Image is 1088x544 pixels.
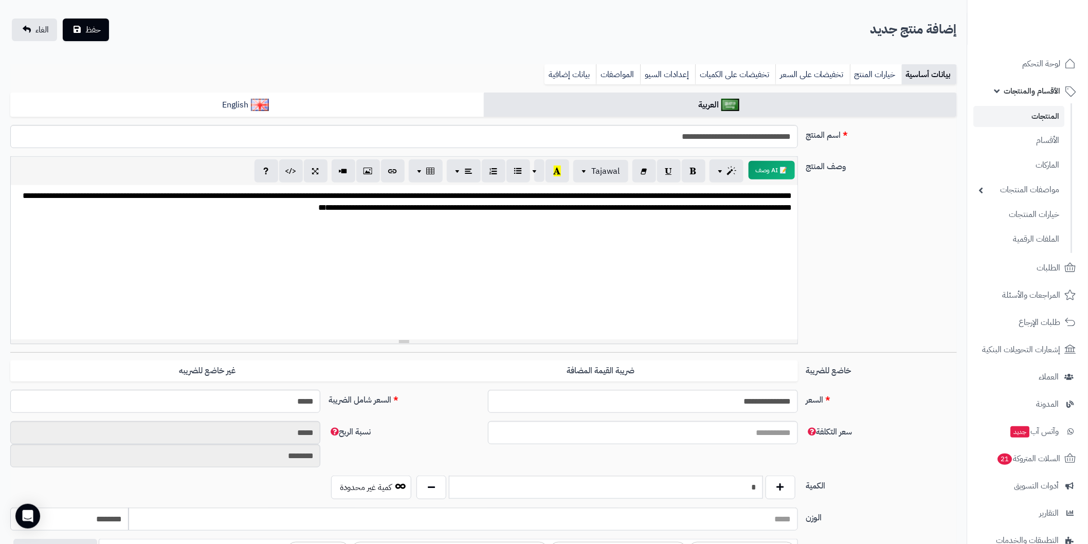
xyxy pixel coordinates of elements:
span: لوحة التحكم [1023,57,1061,71]
a: المدونة [974,392,1082,416]
span: أدوات التسويق [1014,479,1059,493]
a: إشعارات التحويلات البنكية [974,337,1082,362]
a: لوحة التحكم [974,51,1082,76]
a: التقارير [974,501,1082,525]
span: الأقسام والمنتجات [1004,84,1061,98]
a: وآتس آبجديد [974,419,1082,444]
label: السعر شامل الضريبة [324,390,484,406]
a: إعدادات السيو [640,64,695,85]
span: الغاء [35,24,49,36]
span: حفظ [85,24,101,36]
a: السلات المتروكة21 [974,446,1082,471]
a: أدوات التسويق [974,474,1082,498]
label: خاضع للضريبة [802,360,962,377]
button: 📝 AI وصف [749,161,795,179]
label: ضريبة القيمة المضافة [404,360,798,382]
label: وصف المنتج [802,156,962,173]
a: خيارات المنتجات [974,204,1065,226]
a: المنتجات [974,106,1065,127]
a: تخفيضات على السعر [775,64,850,85]
button: حفظ [63,19,109,41]
a: خيارات المنتج [850,64,902,85]
span: جديد [1011,426,1030,438]
label: اسم المنتج [802,125,962,141]
a: بيانات أساسية [902,64,957,85]
span: Tajawal [592,165,620,177]
label: الوزن [802,507,962,524]
a: طلبات الإرجاع [974,310,1082,335]
span: المراجعات والأسئلة [1003,288,1061,302]
span: السلات المتروكة [997,451,1061,466]
a: الطلبات [974,256,1082,280]
span: وآتس آب [1010,424,1059,439]
div: Open Intercom Messenger [15,504,40,529]
a: تخفيضات على الكميات [695,64,775,85]
a: مواصفات المنتجات [974,179,1065,201]
label: السعر [802,390,962,406]
span: سعر التكلفة [806,426,853,438]
span: المدونة [1037,397,1059,411]
a: العملاء [974,365,1082,389]
a: العربية [484,93,957,118]
a: الملفات الرقمية [974,228,1065,250]
a: بيانات إضافية [545,64,596,85]
span: إشعارات التحويلات البنكية [983,342,1061,357]
img: العربية [721,99,739,111]
a: المواصفات [596,64,640,85]
span: التقارير [1040,506,1059,520]
img: English [251,99,269,111]
button: Tajawal [573,160,628,183]
label: غير خاضع للضريبه [10,360,404,382]
a: المراجعات والأسئلة [974,283,1082,307]
a: الماركات [974,154,1065,176]
span: طلبات الإرجاع [1019,315,1061,330]
a: English [10,93,484,118]
h2: إضافة منتج جديد [871,19,957,40]
label: الكمية [802,476,962,492]
a: الغاء [12,19,57,41]
span: العملاء [1039,370,1059,384]
a: الأقسام [974,130,1065,152]
span: 21 [998,454,1012,465]
span: الطلبات [1037,261,1061,275]
span: نسبة الربح [329,426,371,438]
